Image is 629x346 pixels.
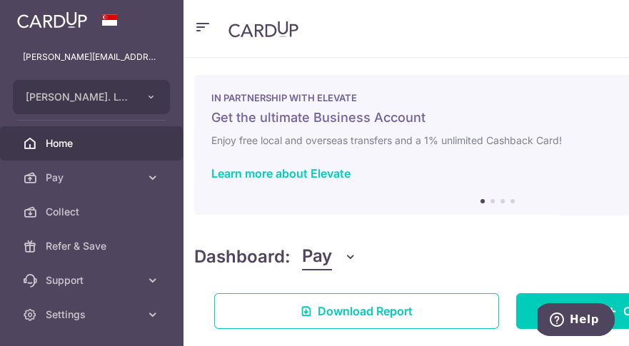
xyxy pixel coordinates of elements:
img: CardUp [17,11,87,29]
span: Home [46,136,140,151]
span: Download Report [318,302,413,320]
span: Support [46,273,140,288]
a: Download Report [214,293,499,329]
span: Help [32,10,61,23]
iframe: Opens a widget where you can find more information [538,303,615,339]
span: Collect [46,205,140,219]
span: Pay [46,171,140,185]
a: Learn more about Elevate [211,166,351,180]
button: Pay [302,243,357,270]
button: [PERSON_NAME]. LTD. [13,80,170,114]
h4: Dashboard: [194,244,291,270]
img: CardUp [228,21,298,38]
span: Refer & Save [46,239,140,253]
p: [PERSON_NAME][EMAIL_ADDRESS][PERSON_NAME][DOMAIN_NAME] [23,50,160,64]
span: Settings [46,307,140,322]
span: Pay [302,243,332,270]
span: [PERSON_NAME]. LTD. [26,90,131,104]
